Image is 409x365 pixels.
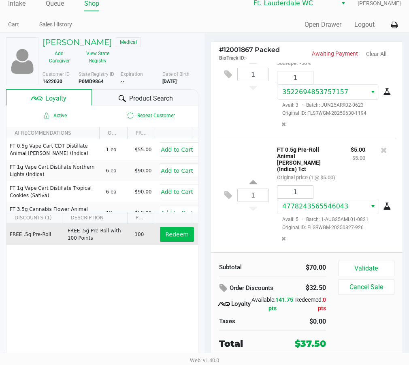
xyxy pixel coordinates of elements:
[219,46,280,54] span: 12001867 Packed
[6,212,198,346] div: Data table
[99,127,127,139] th: ON HAND
[190,357,219,363] span: Web: v1.40.0
[282,88,348,96] span: 3522694853757157
[121,71,143,77] span: Expiration
[367,199,379,214] button: Select
[161,210,193,216] span: Add to Cart
[351,144,365,153] p: $5.00
[295,337,326,350] div: $37.50
[219,299,251,309] div: Loyalty
[129,94,173,103] span: Product Search
[6,224,64,245] td: FREE .5g Pre-Roll
[6,127,99,139] th: AI RECOMMENDATIONS
[307,49,358,58] p: Awaiting Payment
[278,117,289,132] button: Remove the package from the orderLine
[277,217,369,222] span: Avail: 5 Batch: 1-AUG25AML01-0821
[277,109,390,117] span: Original ID: FLSRWGM-20250630-1194
[219,263,266,272] div: Subtotal
[245,55,247,61] span: -
[131,224,160,245] td: 100
[161,189,193,195] span: Add to Cart
[76,47,115,67] button: View State Registry
[251,296,293,313] div: Available:
[277,102,364,108] span: Avail: 3 Batch: JUN25ARR02-0623
[367,85,379,99] button: Select
[39,19,72,30] a: Sales History
[279,263,326,273] div: $70.00
[126,111,135,120] inline-svg: Is repeat customer
[219,317,266,326] div: Taxes
[6,160,102,181] td: FT 1g Vape Cart Distillate Northern Lights (Indica)
[156,163,198,178] button: Add to Cart
[298,281,326,295] div: $32.50
[127,212,155,224] th: POINTS
[43,37,112,47] h5: [PERSON_NAME]
[42,111,51,120] inline-svg: Active loyalty member
[162,71,190,77] span: Date of Birth
[352,155,365,161] small: $5.00
[277,144,339,172] p: FT 0.5g Pre-Roll Animal [PERSON_NAME] (Indica) 1ct
[102,181,131,202] td: 6 ea
[161,146,193,153] span: Add to Cart
[121,79,125,84] b: --
[6,127,198,212] div: Data table
[6,212,62,224] th: DISCOUNTS (1)
[116,37,141,47] span: Medical
[298,102,306,108] span: ·
[127,127,155,139] th: PRICE
[79,71,114,77] span: State Registry ID
[134,168,151,174] span: $90.00
[102,202,131,223] td: 19 ea
[43,71,70,77] span: Customer ID
[6,111,102,120] span: Active
[134,189,151,195] span: $90.00
[45,94,66,103] span: Loyalty
[279,317,326,326] div: $0.00
[102,111,198,120] span: Repeat Customer
[62,212,127,224] th: DESCRIPTION
[278,231,289,246] button: Remove the package from the orderLine
[8,19,19,30] a: Cart
[298,217,306,222] span: ·
[102,160,131,181] td: 6 ea
[219,55,245,61] span: BioTrack ID:
[219,337,282,350] div: Total
[102,139,131,160] td: 1 ea
[6,181,102,202] td: FT 1g Vape Cart Distillate Tropical Cookies (Sativa)
[268,296,294,311] span: 141.75 pts
[134,147,151,152] span: $55.00
[79,79,104,84] b: P0MD9864
[134,210,151,216] span: $50.00
[6,202,102,223] td: FT 3.5g Cannabis Flower Animal [PERSON_NAME] (Indica)
[156,142,198,157] button: Add to Cart
[64,224,131,245] td: FREE .5g Pre-Roll with 100 Points
[6,139,102,160] td: FT 0.5g Vape Cart CDT Distillate Animal [PERSON_NAME] (Indica)
[305,20,341,30] button: Open Drawer
[277,174,335,180] small: Original price (1 @ $5.00)
[338,279,394,295] button: Cancel Sale
[156,185,198,199] button: Add to Cart
[219,281,286,296] div: Order Discounts
[338,261,394,276] button: Validate
[162,79,177,84] b: [DATE]
[160,227,194,242] button: Redeem
[43,79,62,84] b: 1622030
[354,20,375,30] button: Logout
[298,60,311,66] span: -50%
[165,231,188,238] span: Redeem
[277,224,390,231] span: Original ID: FLSRWGM-20250827-926
[293,296,326,313] div: Redeemed:
[161,167,193,174] span: Add to Cart
[43,47,76,67] button: Add Caregiver
[219,46,224,54] span: #
[366,50,386,58] button: Clear All
[156,206,198,220] button: Add to Cart
[277,60,311,66] small: 50dvape:
[282,202,348,210] span: 4778243565546043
